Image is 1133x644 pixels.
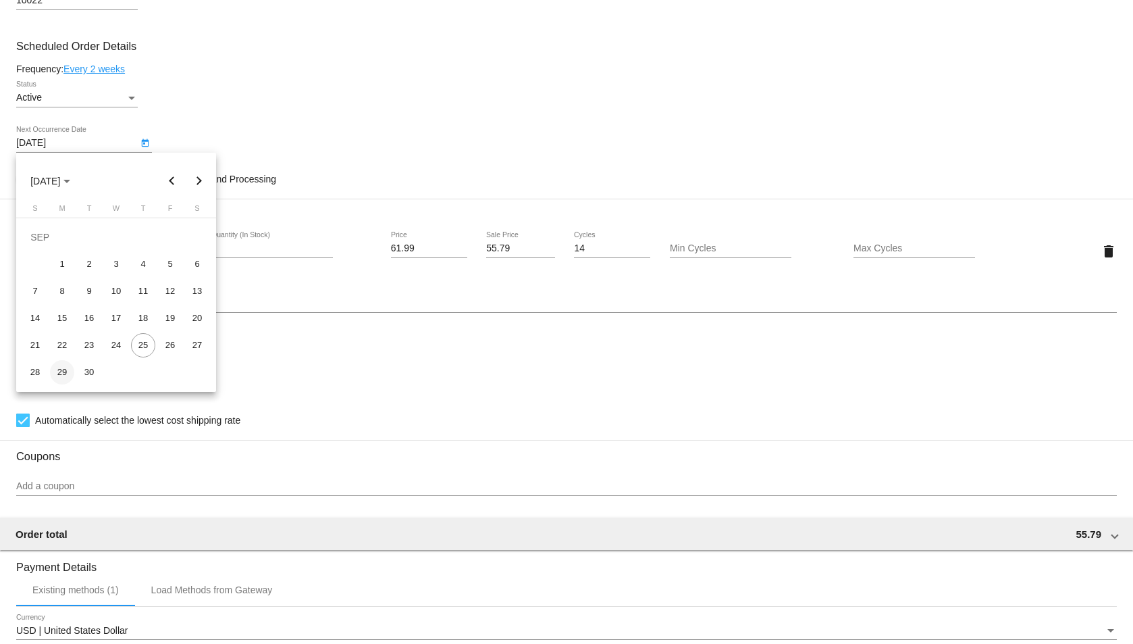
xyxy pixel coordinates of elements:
[130,332,157,359] td: September 25, 2025
[76,251,103,278] td: September 2, 2025
[23,306,47,330] div: 14
[130,278,157,305] td: September 11, 2025
[104,306,128,330] div: 17
[130,305,157,332] td: September 18, 2025
[103,332,130,359] td: September 24, 2025
[49,359,76,386] td: September 29, 2025
[22,278,49,305] td: September 7, 2025
[131,333,155,357] div: 25
[77,279,101,303] div: 9
[22,305,49,332] td: September 14, 2025
[157,204,184,218] th: Friday
[184,204,211,218] th: Saturday
[131,306,155,330] div: 18
[130,204,157,218] th: Thursday
[131,279,155,303] div: 11
[184,305,211,332] td: September 20, 2025
[49,305,76,332] td: September 15, 2025
[50,333,74,357] div: 22
[23,333,47,357] div: 21
[157,332,184,359] td: September 26, 2025
[184,332,211,359] td: September 27, 2025
[185,252,209,276] div: 6
[103,251,130,278] td: September 3, 2025
[50,252,74,276] div: 1
[185,306,209,330] div: 20
[50,306,74,330] div: 15
[158,306,182,330] div: 19
[186,168,213,195] button: Next month
[158,252,182,276] div: 5
[157,251,184,278] td: September 5, 2025
[22,359,49,386] td: September 28, 2025
[76,278,103,305] td: September 9, 2025
[20,168,81,195] button: Choose month and year
[184,278,211,305] td: September 13, 2025
[30,176,70,187] span: [DATE]
[184,251,211,278] td: September 6, 2025
[22,224,211,251] td: SEP
[23,360,47,385] div: 28
[103,278,130,305] td: September 10, 2025
[49,332,76,359] td: September 22, 2025
[185,279,209,303] div: 13
[158,333,182,357] div: 26
[103,305,130,332] td: September 17, 2025
[76,204,103,218] th: Tuesday
[49,278,76,305] td: September 8, 2025
[131,252,155,276] div: 4
[104,252,128,276] div: 3
[22,204,49,218] th: Sunday
[22,332,49,359] td: September 21, 2025
[49,251,76,278] td: September 1, 2025
[104,279,128,303] div: 10
[77,360,101,385] div: 30
[159,168,186,195] button: Previous month
[49,204,76,218] th: Monday
[103,204,130,218] th: Wednesday
[77,252,101,276] div: 2
[77,306,101,330] div: 16
[76,332,103,359] td: September 23, 2025
[157,278,184,305] td: September 12, 2025
[50,360,74,385] div: 29
[77,333,101,357] div: 23
[76,305,103,332] td: September 16, 2025
[185,333,209,357] div: 27
[158,279,182,303] div: 12
[130,251,157,278] td: September 4, 2025
[104,333,128,357] div: 24
[157,305,184,332] td: September 19, 2025
[76,359,103,386] td: September 30, 2025
[23,279,47,303] div: 7
[50,279,74,303] div: 8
